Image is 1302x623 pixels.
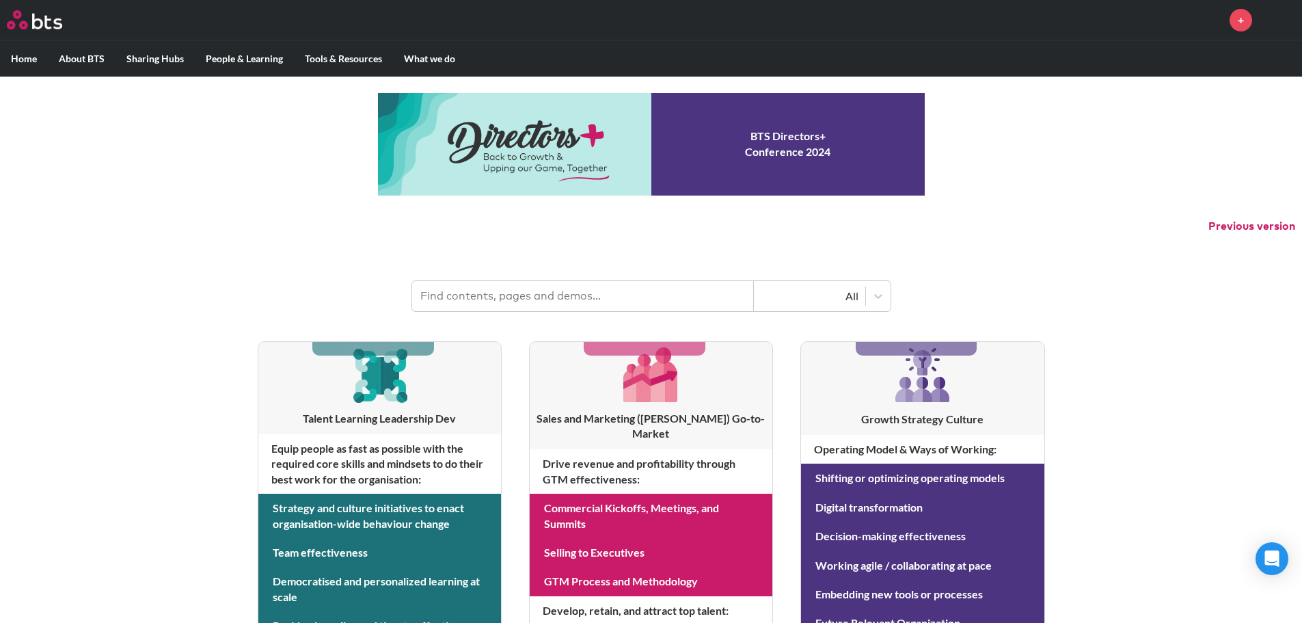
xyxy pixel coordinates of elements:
h3: Talent Learning Leadership Dev [258,411,501,426]
a: Go home [7,10,87,29]
label: Sharing Hubs [116,41,195,77]
a: Conference 2024 [378,93,925,196]
h4: Equip people as fast as possible with the required core skills and mindsets to do their best work... [258,434,501,494]
h4: Drive revenue and profitability through GTM effectiveness : [530,449,772,494]
img: [object Object] [347,342,412,407]
label: Tools & Resources [294,41,393,77]
a: + [1230,9,1252,31]
div: All [761,289,858,304]
div: Open Intercom Messenger [1256,542,1288,575]
img: [object Object] [890,342,955,408]
h3: Sales and Marketing ([PERSON_NAME]) Go-to-Market [530,411,772,442]
img: BTS Logo [7,10,62,29]
a: Profile [1262,3,1295,36]
img: Douglas Carrara [1262,3,1295,36]
h4: Operating Model & Ways of Working : [801,435,1044,464]
h3: Growth Strategy Culture [801,412,1044,427]
label: People & Learning [195,41,294,77]
button: Previous version [1208,219,1295,234]
label: About BTS [48,41,116,77]
label: What we do [393,41,466,77]
input: Find contents, pages and demos... [412,281,754,311]
img: [object Object] [619,342,683,407]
